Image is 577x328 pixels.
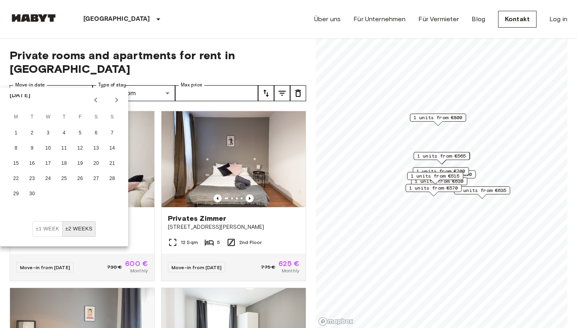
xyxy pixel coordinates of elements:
[130,267,148,274] span: Monthly
[25,109,39,125] span: Tuesday
[161,111,306,207] img: Marketing picture of unit ES-15-007-001-05H
[73,109,87,125] span: Friday
[416,168,465,175] span: 1 units from €700
[10,90,30,100] div: [DATE]
[89,93,103,107] button: Previous month
[25,172,39,186] button: 23
[125,260,148,267] span: 600 €
[406,184,462,196] div: Map marker
[89,156,103,171] button: 20
[181,239,198,246] span: 12 Sqm
[10,14,58,22] img: Habyt
[89,141,103,156] button: 13
[414,114,462,121] span: 1 units from €800
[418,14,459,24] a: Für Vermieter
[498,11,537,28] a: Kontakt
[318,317,353,326] a: Mapbox logo
[454,186,510,199] div: Map marker
[73,141,87,156] button: 12
[89,126,103,140] button: 6
[9,126,23,140] button: 1
[57,156,71,171] button: 18
[73,156,87,171] button: 19
[9,109,23,125] span: Monday
[168,223,299,231] span: [STREET_ADDRESS][PERSON_NAME]
[413,167,469,180] div: Map marker
[411,172,460,180] span: 1 units from €515
[110,93,123,107] button: Next month
[57,141,71,156] button: 11
[25,156,39,171] button: 16
[415,178,464,185] span: 1 units from €630
[409,184,458,192] span: 1 units from €570
[89,172,103,186] button: 27
[9,187,23,201] button: 29
[41,172,55,186] button: 24
[9,172,23,186] button: 22
[261,264,275,271] span: 775 €
[57,172,71,186] button: 25
[83,14,150,24] p: [GEOGRAPHIC_DATA]
[217,239,220,246] span: 5
[93,85,176,101] div: PrivateRoom
[290,85,306,101] button: tune
[105,172,119,186] button: 28
[73,126,87,140] button: 5
[25,141,39,156] button: 9
[282,267,299,274] span: Monthly
[414,152,470,164] div: Map marker
[458,187,506,194] span: 1 units from €635
[278,260,299,267] span: 625 €
[32,221,63,237] button: ±1 week
[41,156,55,171] button: 17
[258,85,274,101] button: tune
[171,264,222,270] span: Move-in from [DATE]
[32,221,96,237] div: Move In Flexibility
[73,172,87,186] button: 26
[105,141,119,156] button: 14
[107,264,122,271] span: 730 €
[274,85,290,101] button: tune
[161,111,306,281] a: Marketing picture of unit ES-15-007-001-05HPrevious imagePrevious imagePrivates Zimmer[STREET_ADD...
[15,82,45,88] label: Move-in date
[353,14,406,24] a: Für Unternehmen
[472,14,485,24] a: Blog
[181,82,202,88] label: Max price
[41,126,55,140] button: 3
[407,172,463,184] div: Map marker
[25,187,39,201] button: 30
[25,126,39,140] button: 2
[105,156,119,171] button: 21
[41,109,55,125] span: Wednesday
[423,171,472,178] span: 1 units from €600
[246,194,254,202] button: Previous image
[57,126,71,140] button: 4
[89,109,103,125] span: Saturday
[105,126,119,140] button: 7
[410,114,466,126] div: Map marker
[62,221,96,237] button: ±2 weeks
[57,109,71,125] span: Thursday
[9,156,23,171] button: 15
[105,109,119,125] span: Sunday
[41,141,55,156] button: 10
[239,239,262,246] span: 2nd Floor
[10,48,306,76] span: Private rooms and apartments for rent in [GEOGRAPHIC_DATA]
[314,14,341,24] a: Über uns
[9,141,23,156] button: 8
[168,214,226,223] span: Privates Zimmer
[98,82,126,88] label: Type of stay
[20,264,70,270] span: Move-in from [DATE]
[214,194,222,202] button: Previous image
[417,152,466,160] span: 1 units from €565
[549,14,567,24] a: Log in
